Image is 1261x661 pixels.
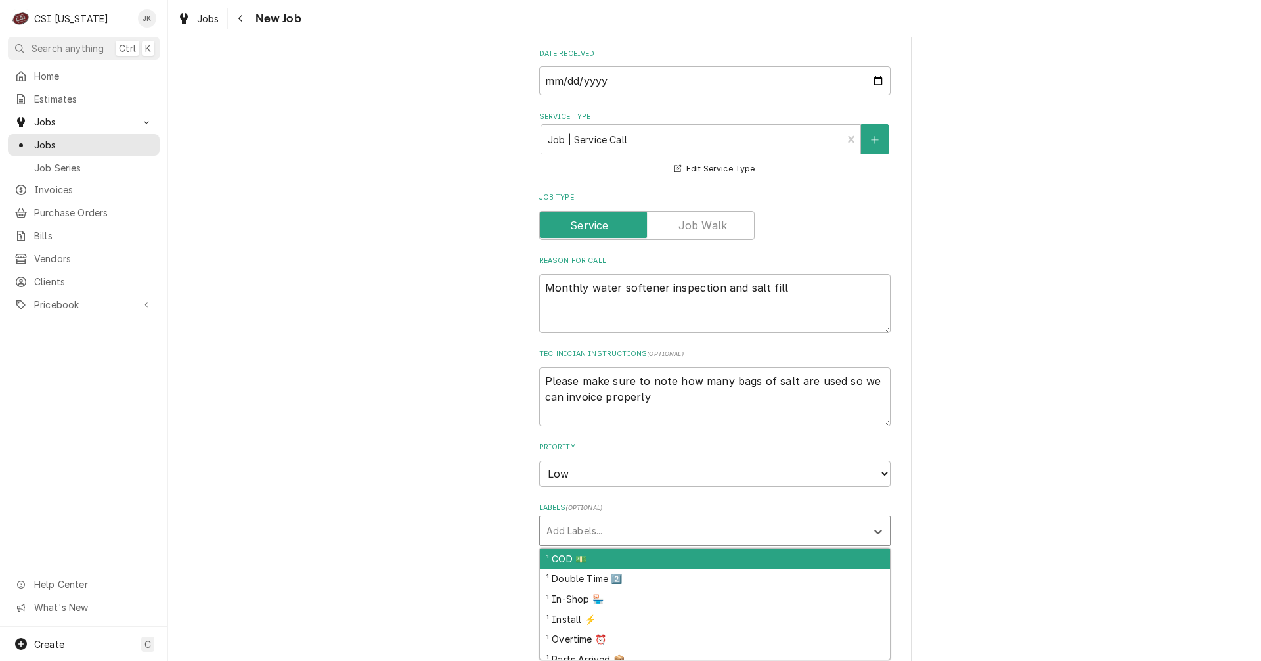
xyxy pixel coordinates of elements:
a: Bills [8,225,160,246]
span: Invoices [34,183,153,196]
div: ¹ Double Time 2️⃣ [540,569,890,589]
div: Job Type [539,193,891,239]
a: Invoices [8,179,160,200]
button: Search anythingCtrlK [8,37,160,60]
div: ¹ COD 💵 [540,549,890,569]
div: Priority [539,442,891,486]
div: Jeff Kuehl's Avatar [138,9,156,28]
span: Estimates [34,92,153,106]
span: Jobs [34,115,133,129]
a: Job Series [8,157,160,179]
span: Vendors [34,252,153,265]
textarea: Please make sure to note how many bags of salt are used so we can invoice properly [539,367,891,426]
a: Go to What's New [8,597,160,618]
label: Priority [539,442,891,453]
label: Labels [539,503,891,513]
span: Job Series [34,161,153,175]
span: Jobs [197,12,219,26]
span: Bills [34,229,153,242]
button: Navigate back [231,8,252,29]
span: Create [34,639,64,650]
div: C [12,9,30,28]
div: Labels [539,503,891,545]
button: Edit Service Type [672,160,757,177]
div: ¹ Overtime ⏰ [540,629,890,650]
span: New Job [252,10,301,28]
label: Date Received [539,49,891,59]
label: Reason For Call [539,256,891,266]
label: Job Type [539,193,891,203]
span: C [144,637,151,651]
a: Go to Help Center [8,574,160,595]
span: Search anything [32,41,104,55]
label: Technician Instructions [539,349,891,359]
div: ¹ Install ⚡️ [540,609,890,629]
div: Date Received [539,49,891,95]
a: Estimates [8,88,160,110]
div: CSI [US_STATE] [34,12,108,26]
div: ¹ In-Shop 🏪 [540,589,890,609]
a: Go to Jobs [8,111,160,133]
label: Service Type [539,112,891,122]
span: Purchase Orders [34,206,153,219]
a: Purchase Orders [8,202,160,223]
div: JK [138,9,156,28]
span: Clients [34,275,153,288]
a: Jobs [172,8,225,30]
span: ( optional ) [565,504,602,511]
svg: Create New Service [871,135,879,145]
span: Jobs [34,138,153,152]
a: Go to Pricebook [8,294,160,315]
div: Reason For Call [539,256,891,332]
span: ( optional ) [647,350,684,357]
span: What's New [34,601,152,614]
a: Clients [8,271,160,292]
span: K [145,41,151,55]
div: CSI Kentucky's Avatar [12,9,30,28]
a: Vendors [8,248,160,269]
span: Pricebook [34,298,133,311]
div: Technician Instructions [539,349,891,426]
input: yyyy-mm-dd [539,66,891,95]
span: Help Center [34,578,152,591]
a: Jobs [8,134,160,156]
span: Ctrl [119,41,136,55]
a: Home [8,65,160,87]
textarea: Monthly water softener inspection and salt fill [539,274,891,333]
button: Create New Service [861,124,889,154]
div: Service Type [539,112,891,177]
span: Home [34,69,153,83]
